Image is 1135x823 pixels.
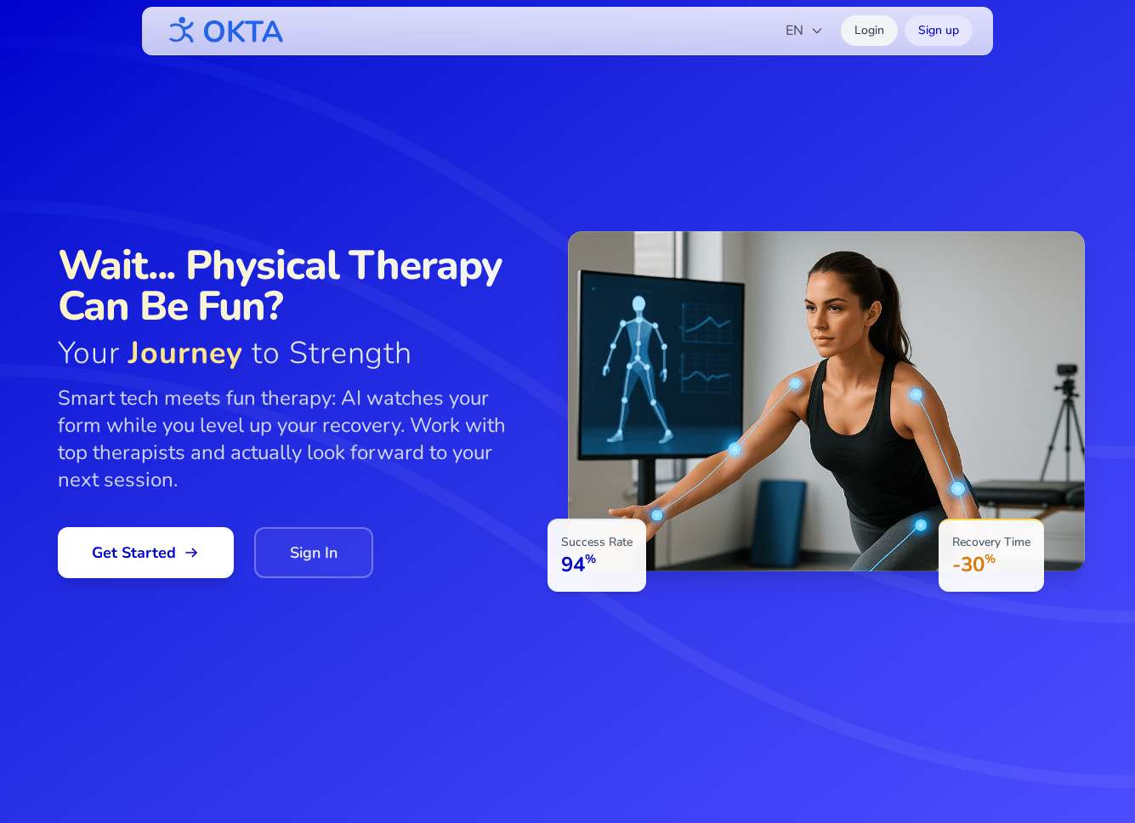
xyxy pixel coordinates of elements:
[92,541,200,565] span: Get Started
[561,551,633,578] p: 94
[841,15,898,46] a: Login
[58,384,534,493] p: Smart tech meets fun therapy: AI watches your form while you level up your recovery. Work with to...
[775,14,834,48] button: EN
[254,527,373,578] a: Sign In
[561,534,633,551] p: Success Rate
[162,9,285,53] img: OKTA logo
[58,527,234,578] a: Get Started
[905,15,973,46] a: Sign up
[58,245,534,326] span: Wait... Physical Therapy Can Be Fun?
[786,20,824,41] span: EN
[128,332,243,374] span: Journey
[58,337,534,371] span: Your to Strength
